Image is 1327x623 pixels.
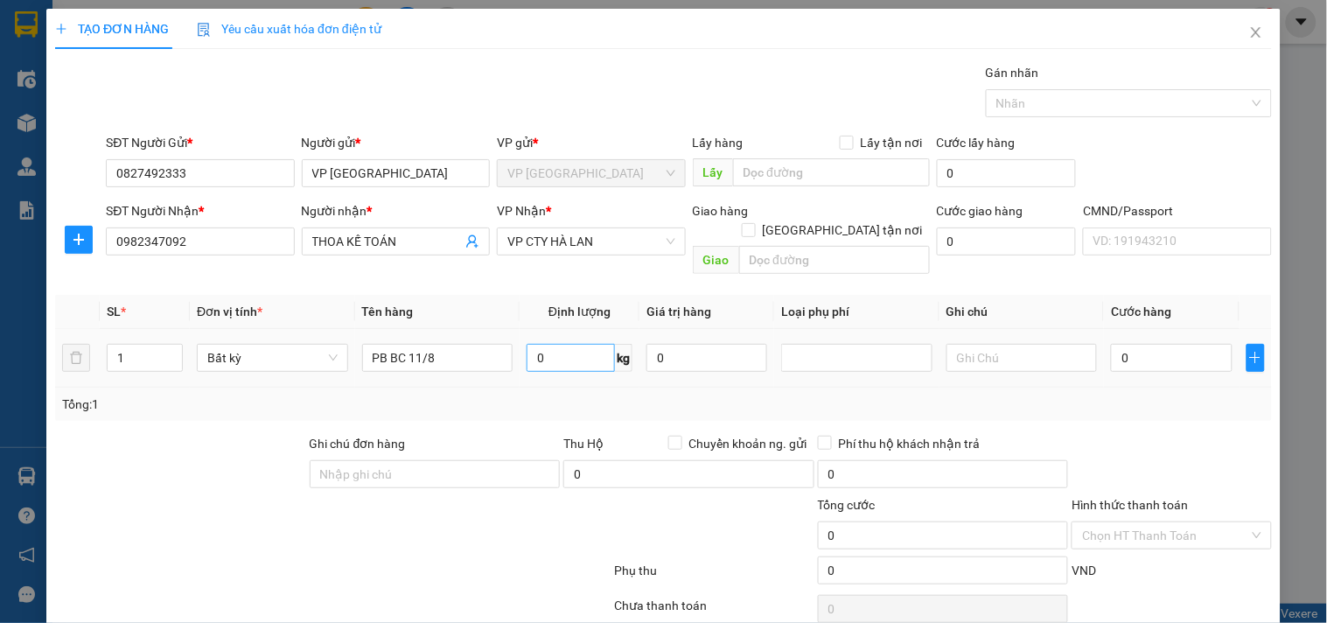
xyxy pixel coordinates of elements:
div: VP gửi [497,133,685,152]
th: Loại phụ phí [774,295,939,329]
div: Người gửi [302,133,490,152]
span: plus [66,233,92,247]
span: down [168,360,178,370]
span: Tổng cước [818,498,876,512]
span: VP Hà Đông [507,160,674,186]
span: Đơn vị tính [197,304,262,318]
span: Lấy [693,158,733,186]
button: plus [1247,344,1265,372]
span: Bất kỳ [207,345,338,371]
label: Hình thức thanh toán [1072,498,1188,512]
button: plus [65,226,93,254]
div: Người nhận [302,201,490,220]
span: Giao [693,246,739,274]
span: Chuyển khoản ng. gửi [682,434,814,453]
span: user-add [465,234,479,248]
input: VD: Bàn, Ghế [362,344,513,372]
span: plus [1247,351,1264,365]
span: plus [55,23,67,35]
li: 271 - [PERSON_NAME] - [GEOGRAPHIC_DATA] - [GEOGRAPHIC_DATA] [164,43,731,65]
button: Close [1232,9,1281,58]
input: Cước giao hàng [937,227,1077,255]
div: SĐT Người Gửi [106,133,294,152]
span: Cước hàng [1111,304,1171,318]
label: Cước giao hàng [937,204,1023,218]
img: logo.jpg [22,22,153,109]
div: Phụ thu [612,561,815,591]
label: Gán nhãn [986,66,1039,80]
input: 0 [646,344,767,372]
img: icon [197,23,211,37]
span: Tên hàng [362,304,414,318]
div: SĐT Người Nhận [106,201,294,220]
span: TẠO ĐƠN HÀNG [55,22,169,36]
input: Ghi Chú [946,344,1098,372]
span: Increase Value [163,345,182,358]
span: [GEOGRAPHIC_DATA] tận nơi [756,220,930,240]
span: Lấy hàng [693,136,744,150]
span: Decrease Value [163,358,182,371]
div: CMND/Passport [1083,201,1271,220]
input: Dọc đường [733,158,930,186]
span: close [1249,25,1263,39]
button: delete [62,344,90,372]
span: Thu Hộ [563,437,604,451]
input: Dọc đường [739,246,930,274]
th: Ghi chú [939,295,1105,329]
span: VP Nhận [497,204,546,218]
label: Ghi chú đơn hàng [310,437,406,451]
span: Phí thu hộ khách nhận trả [832,434,988,453]
span: up [168,347,178,358]
span: Giá trị hàng [646,304,711,318]
span: Định lượng [548,304,611,318]
span: VP CTY HÀ LAN [507,228,674,255]
span: VND [1072,563,1096,577]
span: Lấy tận nơi [854,133,930,152]
span: SL [107,304,121,318]
b: GỬI : VP [GEOGRAPHIC_DATA] [22,119,261,178]
span: kg [615,344,632,372]
span: Yêu cầu xuất hóa đơn điện tử [197,22,381,36]
input: Ghi chú đơn hàng [310,460,561,488]
div: Tổng: 1 [62,395,513,414]
input: Cước lấy hàng [937,159,1077,187]
label: Cước lấy hàng [937,136,1016,150]
span: Giao hàng [693,204,749,218]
